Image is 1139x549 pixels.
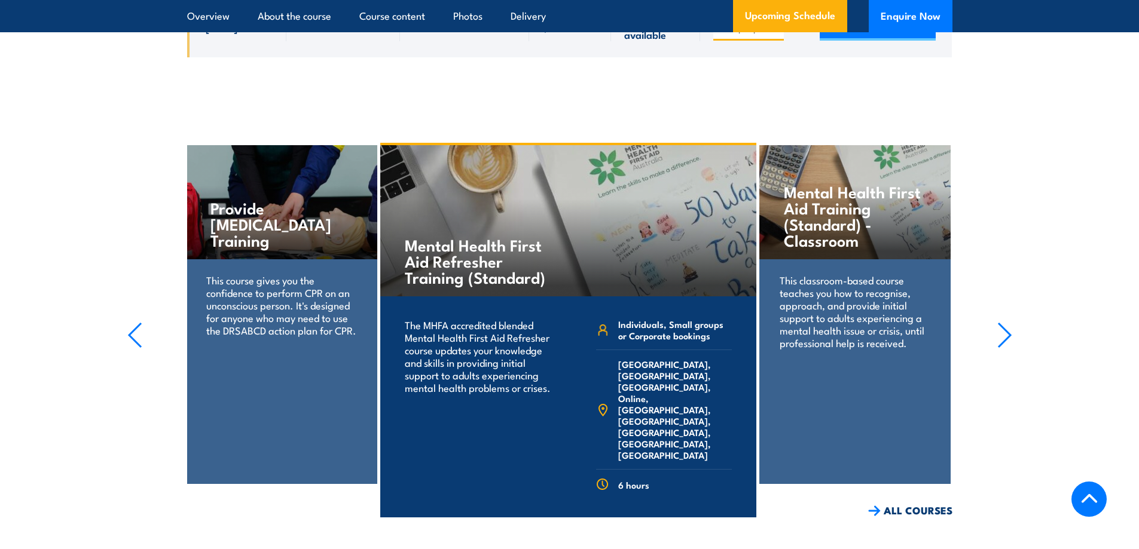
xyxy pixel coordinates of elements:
[784,183,926,248] h4: Mental Health First Aid Training (Standard) - Classroom
[618,479,649,490] span: 6 hours
[618,318,732,341] span: Individuals, Small groups or Corporate bookings
[413,20,443,34] span: Online
[210,200,352,248] h4: Provide [MEDICAL_DATA] Training
[542,20,584,34] span: $350.00
[618,358,732,461] span: [GEOGRAPHIC_DATA], [GEOGRAPHIC_DATA], [GEOGRAPHIC_DATA], Online, [GEOGRAPHIC_DATA], [GEOGRAPHIC_D...
[405,237,545,285] h4: Mental Health First Aid Refresher Training (Standard)
[206,274,356,336] p: This course gives you the confidence to perform CPR on an unconscious person. It's designed for a...
[206,20,237,34] span: [DATE]
[300,20,362,34] span: 10:00 - 16:00
[780,274,930,349] p: This classroom-based course teaches you how to recognise, approach, and provide initial support t...
[624,14,687,42] span: 6 of 12 available
[868,504,952,517] a: ALL COURSES
[405,318,552,394] p: The MHFA accredited blended Mental Health First Aid Refresher course updates your knowledge and s...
